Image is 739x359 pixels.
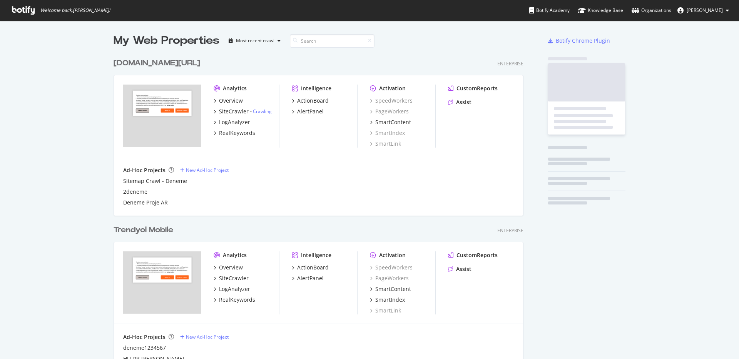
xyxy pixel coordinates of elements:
[123,344,166,352] a: deneme1234567
[214,118,250,126] a: LogAnalyzer
[456,251,498,259] div: CustomReports
[456,85,498,92] div: CustomReports
[114,58,200,69] div: [DOMAIN_NAME][URL]
[123,166,166,174] div: Ad-Hoc Projects
[180,334,229,340] a: New Ad-Hoc Project
[456,265,471,273] div: Assist
[556,37,610,45] div: Botify Chrome Plugin
[292,97,329,105] a: ActionBoard
[186,334,229,340] div: New Ad-Hoc Project
[632,7,671,14] div: Organizations
[186,167,229,173] div: New Ad-Hoc Project
[123,177,187,185] a: Sitemap Crawl - Deneme
[297,97,329,105] div: ActionBoard
[448,251,498,259] a: CustomReports
[370,97,413,105] a: SpeedWorkers
[223,251,247,259] div: Analytics
[219,274,249,282] div: SiteCrawler
[297,264,329,271] div: ActionBoard
[219,97,243,105] div: Overview
[292,274,324,282] a: AlertPanel
[40,7,110,13] span: Welcome back, [PERSON_NAME] !
[292,108,324,115] a: AlertPanel
[219,264,243,271] div: Overview
[250,108,272,115] div: -
[214,264,243,271] a: Overview
[370,307,401,314] a: SmartLink
[448,98,471,106] a: Assist
[123,85,201,147] img: trendyol.com/ar
[448,85,498,92] a: CustomReports
[529,7,570,14] div: Botify Academy
[370,118,411,126] a: SmartContent
[375,285,411,293] div: SmartContent
[370,296,405,304] a: SmartIndex
[370,108,409,115] a: PageWorkers
[214,285,250,293] a: LogAnalyzer
[448,265,471,273] a: Assist
[219,129,255,137] div: RealKeywords
[687,7,723,13] span: Mert Oğuz
[578,7,623,14] div: Knowledge Base
[301,85,331,92] div: Intelligence
[370,285,411,293] a: SmartContent
[236,38,274,43] div: Most recent crawl
[114,58,203,69] a: [DOMAIN_NAME][URL]
[375,296,405,304] div: SmartIndex
[123,333,166,341] div: Ad-Hoc Projects
[292,264,329,271] a: ActionBoard
[214,274,249,282] a: SiteCrawler
[456,98,471,106] div: Assist
[219,285,250,293] div: LogAnalyzer
[497,60,523,67] div: Enterprise
[671,4,735,17] button: [PERSON_NAME]
[214,97,243,105] a: Overview
[297,108,324,115] div: AlertPanel
[214,296,255,304] a: RealKeywords
[290,34,375,48] input: Search
[301,251,331,259] div: Intelligence
[370,129,405,137] a: SmartIndex
[226,35,284,47] button: Most recent crawl
[548,37,610,45] a: Botify Chrome Plugin
[219,108,249,115] div: SiteCrawler
[214,129,255,137] a: RealKeywords
[223,85,247,92] div: Analytics
[379,251,406,259] div: Activation
[114,33,219,48] div: My Web Properties
[370,274,409,282] a: PageWorkers
[114,224,173,236] div: Trendyol Mobile
[123,199,168,206] a: Deneme Proje AR
[253,108,272,115] a: Crawling
[219,118,250,126] div: LogAnalyzer
[180,167,229,173] a: New Ad-Hoc Project
[497,227,523,234] div: Enterprise
[297,274,324,282] div: AlertPanel
[219,296,255,304] div: RealKeywords
[379,85,406,92] div: Activation
[370,140,401,148] a: SmartLink
[123,251,201,314] img: trendyol.com
[123,188,147,196] a: 2deneme
[114,224,176,236] a: Trendyol Mobile
[375,118,411,126] div: SmartContent
[214,108,272,115] a: SiteCrawler- Crawling
[370,264,413,271] a: SpeedWorkers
